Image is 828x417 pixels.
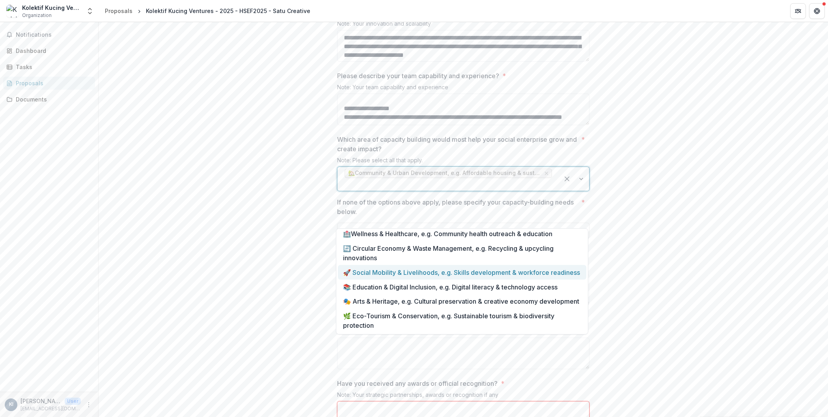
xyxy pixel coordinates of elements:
span: Notifications [16,32,92,38]
div: Documents [16,95,89,103]
div: Clear selected options [561,173,573,185]
button: Open entity switcher [84,3,95,19]
a: Proposals [102,5,136,17]
div: 📚 Education & Digital Inclusion, e.g. Digital literacy & technology access [338,280,586,294]
span: Organization [22,12,52,19]
p: [EMAIL_ADDRESS][DOMAIN_NAME] [21,405,81,412]
div: 🔄 Circular Economy & Waste Management, e.g. Recycling & upcycling innovations [338,241,586,265]
p: [PERSON_NAME] [21,397,62,405]
a: Documents [3,93,95,106]
a: Proposals [3,77,95,90]
p: Which area of capacity building would most help your social enterprise grow and create impact? [337,135,578,154]
p: User [65,398,81,405]
div: 🏥Wellness & Healthcare, e.g. Community health outreach & education [338,227,586,241]
button: More [84,400,93,409]
a: Dashboard [3,44,95,57]
div: Proposals [16,79,89,87]
div: 🎭 Arts & Heritage, e.g. Cultural preservation & creative economy development [338,294,586,309]
span: 🏡Community & Urban Development, e.g. Affordable housing & sustainable cities [348,170,541,177]
div: Khairina Ibrahim [9,402,13,407]
button: Notifications [3,28,95,41]
div: Note: Your team capability and experience [337,84,589,94]
a: Tasks [3,60,95,73]
button: Partners [790,3,806,19]
div: Kolektif Kucing Ventures - 2025 - HSEF2025 - Satu Creative [146,7,310,15]
div: Note: Your strategic partnerships, awards or recognition if any [337,391,589,401]
p: Have you received any awards or official recognition? [337,379,498,388]
div: 🌿 Eco-Tourism & Conservation, e.g. Sustainable tourism & biodiversity protection [338,309,586,333]
div: Tasks [16,63,89,71]
p: If none of the options above apply, please specify your capacity-building needs below. [337,197,578,216]
div: Dashboard [16,47,89,55]
p: Please describe your team capability and experience? [337,71,499,81]
button: Get Help [809,3,825,19]
div: Proposals [105,7,132,15]
div: Remove 🏡Community & Urban Development, e.g. Affordable housing & sustainable cities [543,169,550,177]
div: Kolektif Kucing Ventures [22,4,81,12]
div: Note: Your innovation and scalability [337,20,589,30]
img: Kolektif Kucing Ventures [6,5,19,17]
div: 🚀 Social Mobility & Livelihoods, e.g. Skills development & workforce readiness [338,265,586,280]
div: Note: Please select all that apply. [337,157,589,167]
nav: breadcrumb [102,5,313,17]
